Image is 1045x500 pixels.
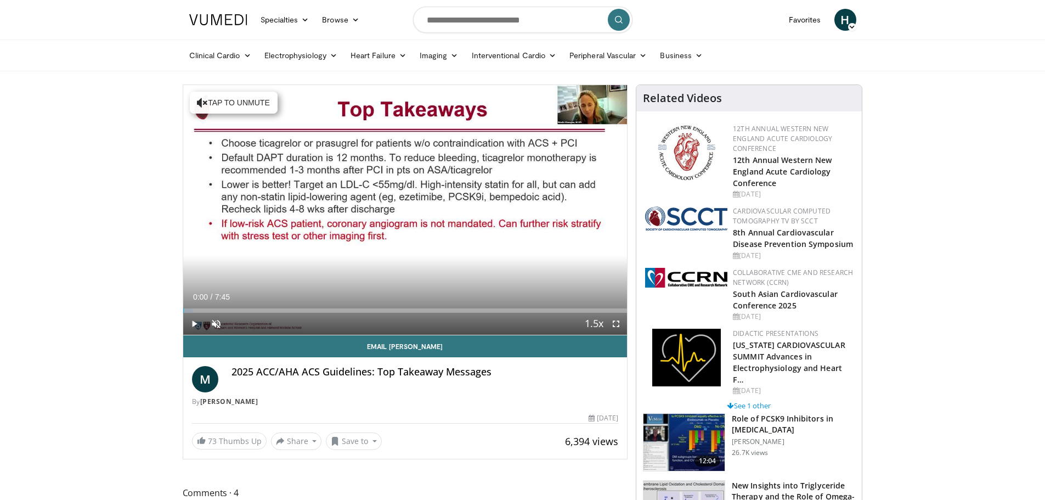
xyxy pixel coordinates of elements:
[192,366,218,392] a: M
[315,9,366,31] a: Browse
[733,189,853,199] div: [DATE]
[656,124,717,182] img: 0954f259-7907-4053-a817-32a96463ecc8.png.150x105_q85_autocrop_double_scale_upscale_version-0.2.png
[733,227,853,249] a: 8th Annual Cardiovascular Disease Prevention Symposium
[205,313,227,335] button: Unmute
[733,268,853,287] a: Collaborative CME and Research Network (CCRN)
[565,435,618,448] span: 6,394 views
[605,313,627,335] button: Fullscreen
[563,44,653,66] a: Peripheral Vascular
[733,312,853,322] div: [DATE]
[643,414,725,471] img: 3346fd73-c5f9-4d1f-bb16-7b1903aae427.150x105_q85_crop-smart_upscale.jpg
[732,448,768,457] p: 26.7K views
[733,340,845,385] a: [US_STATE] CARDIOVASCULAR SUMMIT Advances in Electrophysiology and Heart F…
[645,206,727,231] img: 51a70120-4f25-49cc-93a4-67582377e75f.png.150x105_q85_autocrop_double_scale_upscale_version-0.2.png
[192,432,267,450] a: 73 Thumbs Up
[189,14,247,25] img: VuMedi Logo
[208,436,217,446] span: 73
[652,329,721,386] img: 1860aa7a-ba06-47e3-81a4-3dc728c2b4cf.png.150x105_q85_autocrop_double_scale_upscale_version-0.2.png
[465,44,563,66] a: Interventional Cardio
[653,44,709,66] a: Business
[589,413,618,423] div: [DATE]
[727,401,771,411] a: See 1 other
[211,293,213,301] span: /
[413,7,632,33] input: Search topics, interventions
[643,92,722,105] h4: Related Videos
[183,44,258,66] a: Clinical Cardio
[733,386,853,396] div: [DATE]
[733,155,832,188] a: 12th Annual Western New England Acute Cardiology Conference
[834,9,856,31] a: H
[326,432,382,450] button: Save to
[344,44,413,66] a: Heart Failure
[733,329,853,339] div: Didactic Presentations
[645,268,727,288] img: a04ee3ba-8487-4636-b0fb-5e8d268f3737.png.150x105_q85_autocrop_double_scale_upscale_version-0.2.png
[200,397,258,406] a: [PERSON_NAME]
[183,486,628,500] span: Comments 4
[183,313,205,335] button: Play
[271,432,322,450] button: Share
[733,206,831,226] a: Cardiovascular Computed Tomography TV by SCCT
[694,456,721,467] span: 12:04
[782,9,828,31] a: Favorites
[413,44,465,66] a: Imaging
[183,335,628,357] a: Email [PERSON_NAME]
[733,124,832,153] a: 12th Annual Western New England Acute Cardiology Conference
[231,366,619,378] h4: 2025 ACC/AHA ACS Guidelines: Top Takeaway Messages
[643,413,855,471] a: 12:04 Role of PCSK9 Inhibitors in [MEDICAL_DATA] [PERSON_NAME] 26.7K views
[215,293,230,301] span: 7:45
[733,251,853,261] div: [DATE]
[183,308,628,313] div: Progress Bar
[192,397,619,407] div: By
[193,293,208,301] span: 0:00
[190,92,278,114] button: Tap to unmute
[254,9,316,31] a: Specialties
[732,437,855,446] p: [PERSON_NAME]
[732,413,855,435] h3: Role of PCSK9 Inhibitors in [MEDICAL_DATA]
[183,85,628,335] video-js: Video Player
[733,289,838,311] a: South Asian Cardiovascular Conference 2025
[583,313,605,335] button: Playback Rate
[258,44,344,66] a: Electrophysiology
